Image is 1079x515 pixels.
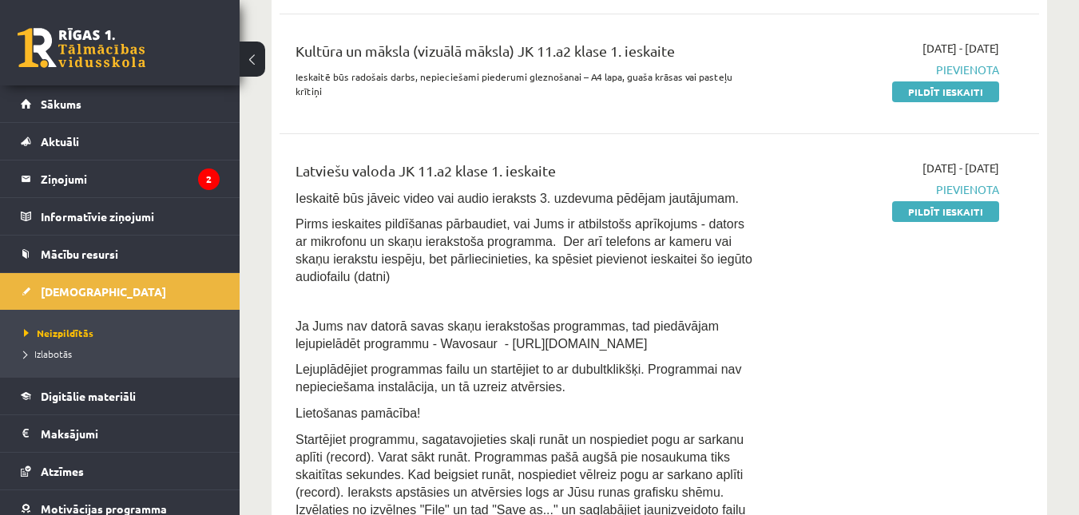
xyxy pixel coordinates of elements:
[41,97,81,111] span: Sākums
[21,198,220,235] a: Informatīvie ziņojumi
[296,362,741,394] span: Lejuplādējiet programmas failu un startējiet to ar dubultklikšķi. Programmai nav nepieciešama ins...
[21,378,220,414] a: Digitālie materiāli
[21,415,220,452] a: Maksājumi
[296,319,719,351] span: Ja Jums nav datorā savas skaņu ierakstošas programmas, tad piedāvājam lejupielādēt programmu - Wa...
[41,464,84,478] span: Atzīmes
[21,123,220,160] a: Aktuāli
[21,85,220,122] a: Sākums
[41,247,118,261] span: Mācību resursi
[41,134,79,149] span: Aktuāli
[41,198,220,235] legend: Informatīvie ziņojumi
[198,168,220,190] i: 2
[296,160,756,189] div: Latviešu valoda JK 11.a2 klase 1. ieskaite
[41,389,136,403] span: Digitālie materiāli
[21,236,220,272] a: Mācību resursi
[296,217,752,283] span: Pirms ieskaites pildīšanas pārbaudiet, vai Jums ir atbilstošs aprīkojums - dators ar mikrofonu un...
[296,192,739,205] span: Ieskaitē būs jāveic video vai audio ieraksts 3. uzdevuma pēdējam jautājumam.
[922,40,999,57] span: [DATE] - [DATE]
[21,273,220,310] a: [DEMOGRAPHIC_DATA]
[24,327,93,339] span: Neizpildītās
[24,326,224,340] a: Neizpildītās
[41,284,166,299] span: [DEMOGRAPHIC_DATA]
[18,28,145,68] a: Rīgas 1. Tālmācības vidusskola
[296,69,756,98] p: Ieskaitē būs radošais darbs, nepieciešami piederumi gleznošanai – A4 lapa, guaša krāsas vai paste...
[41,415,220,452] legend: Maksājumi
[24,347,224,361] a: Izlabotās
[780,61,999,78] span: Pievienota
[41,160,220,197] legend: Ziņojumi
[892,201,999,222] a: Pildīt ieskaiti
[21,160,220,197] a: Ziņojumi2
[892,81,999,102] a: Pildīt ieskaiti
[922,160,999,176] span: [DATE] - [DATE]
[21,453,220,489] a: Atzīmes
[296,40,756,69] div: Kultūra un māksla (vizuālā māksla) JK 11.a2 klase 1. ieskaite
[24,347,72,360] span: Izlabotās
[780,181,999,198] span: Pievienota
[296,406,421,420] span: Lietošanas pamācība!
